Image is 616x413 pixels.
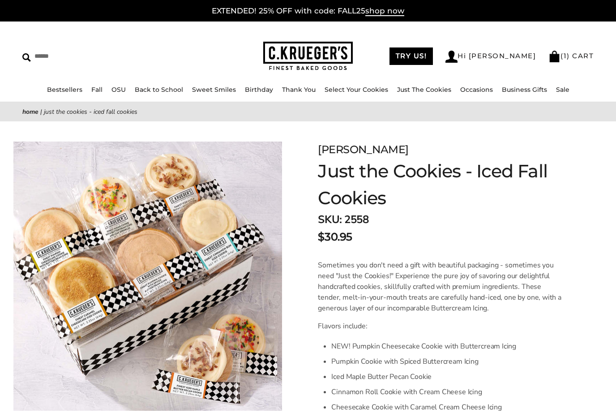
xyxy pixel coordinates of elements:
[263,42,353,71] img: C.KRUEGER'S
[331,354,563,369] li: Pumpkin Cookie with Spiced Buttercream Icing
[192,86,236,94] a: Sweet Smiles
[22,107,594,117] nav: breadcrumbs
[389,47,433,65] a: TRY US!
[331,384,563,400] li: Cinnamon Roll Cookie with Cream Cheese Icing
[212,6,404,16] a: EXTENDED! 25% OFF with code: FALL25shop now
[325,86,388,94] a: Select Your Cookies
[397,86,451,94] a: Just The Cookies
[318,229,352,245] span: $30.95
[47,86,82,94] a: Bestsellers
[135,86,183,94] a: Back to School
[564,52,567,60] span: 1
[22,108,38,116] a: Home
[91,86,103,94] a: Fall
[40,108,42,116] span: |
[318,212,342,227] strong: SKU:
[331,339,563,354] li: NEW! Pumpkin Cheesecake Cookie with Buttercream Icing
[282,86,316,94] a: Thank You
[318,321,563,331] p: Flavors include:
[111,86,126,94] a: OSU
[365,6,404,16] span: shop now
[318,260,563,314] p: Sometimes you don't need a gift with beautiful packaging - sometimes you need "Just the Cookies!"...
[318,142,571,158] div: [PERSON_NAME]
[445,51,536,63] a: Hi [PERSON_NAME]
[548,51,560,62] img: Bag
[460,86,493,94] a: Occasions
[344,212,368,227] span: 2558
[445,51,458,63] img: Account
[22,53,31,62] img: Search
[548,52,594,60] a: (1) CART
[331,369,563,384] li: Iced Maple Butter Pecan Cookie
[22,49,155,63] input: Search
[556,86,569,94] a: Sale
[245,86,273,94] a: Birthday
[13,142,282,410] img: Just the Cookies - Iced Fall Cookies
[502,86,547,94] a: Business Gifts
[318,158,571,211] h1: Just the Cookies - Iced Fall Cookies
[44,108,137,116] span: Just the Cookies - Iced Fall Cookies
